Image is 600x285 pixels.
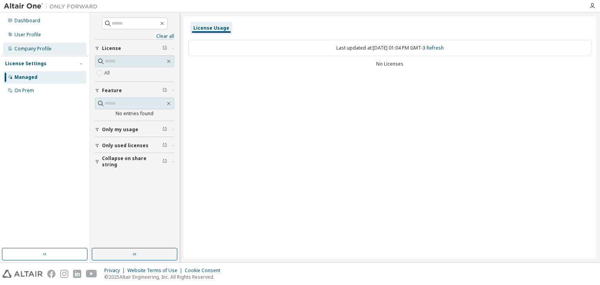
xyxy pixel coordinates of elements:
span: Only my usage [102,126,138,133]
div: License Usage [193,25,229,31]
div: Privacy [104,267,127,274]
div: Cookie Consent [185,267,225,274]
div: User Profile [14,32,41,38]
button: Feature [95,82,174,99]
img: altair_logo.svg [2,270,43,278]
img: youtube.svg [86,270,97,278]
div: Managed [14,74,37,80]
div: On Prem [14,87,34,94]
button: Only my usage [95,121,174,138]
div: Last updated at: [DATE] 01:04 PM GMT-3 [188,40,591,56]
span: Collapse on share string [102,155,162,168]
span: Clear filter [162,159,167,165]
button: License [95,40,174,57]
div: Website Terms of Use [127,267,185,274]
div: Company Profile [14,46,52,52]
div: License Settings [5,61,46,67]
button: Only used licenses [95,137,174,154]
div: No entries found [95,110,174,117]
span: Feature [102,87,122,94]
button: Collapse on share string [95,153,174,170]
span: Only used licenses [102,142,148,149]
span: Clear filter [162,45,167,52]
span: License [102,45,121,52]
p: © 2025 Altair Engineering, Inc. All Rights Reserved. [104,274,225,280]
a: Clear all [95,33,174,39]
span: Clear filter [162,126,167,133]
img: instagram.svg [60,270,68,278]
img: facebook.svg [47,270,55,278]
span: Clear filter [162,87,167,94]
img: Altair One [4,2,102,10]
label: All [104,68,111,78]
div: No Licenses [188,61,591,67]
div: Dashboard [14,18,40,24]
img: linkedin.svg [73,270,81,278]
a: Refresh [427,45,444,51]
span: Clear filter [162,142,167,149]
